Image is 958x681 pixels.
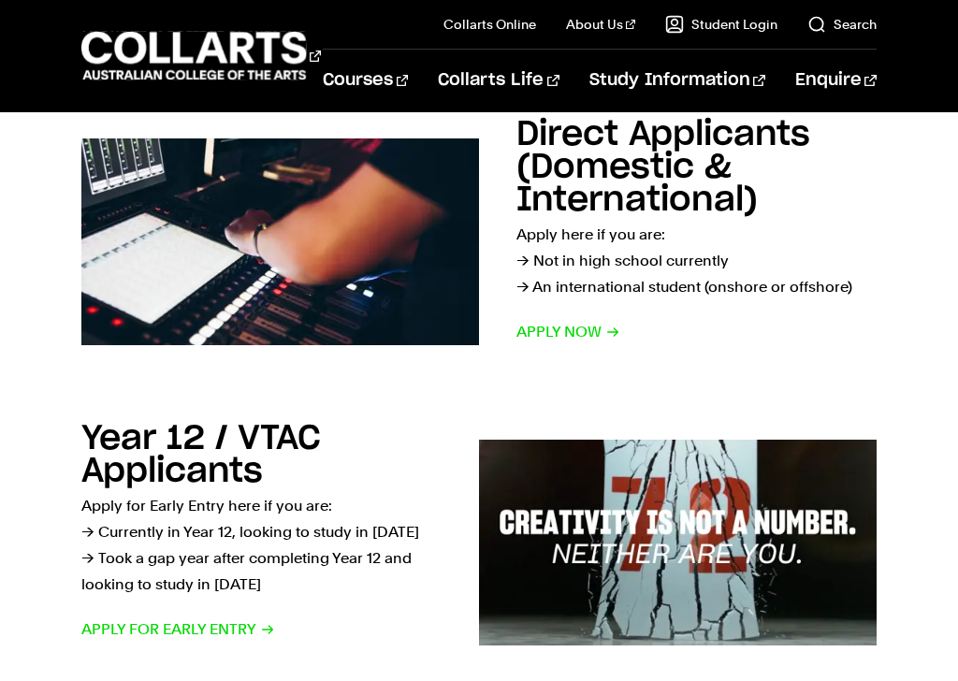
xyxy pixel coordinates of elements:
[807,15,877,34] a: Search
[443,15,536,34] a: Collarts Online
[81,120,877,364] a: Direct Applicants (Domestic & International) Apply here if you are:→ Not in high school currently...
[566,15,635,34] a: About Us
[516,319,620,345] span: Apply now
[323,50,408,111] a: Courses
[665,15,777,34] a: Student Login
[589,50,765,111] a: Study Information
[795,50,877,111] a: Enquire
[516,118,810,217] h2: Direct Applicants (Domestic & International)
[81,424,877,661] a: Year 12 / VTAC Applicants Apply for Early Entry here if you are:→ Currently in Year 12, looking t...
[81,29,276,82] div: Go to homepage
[81,422,321,488] h2: Year 12 / VTAC Applicants
[438,50,559,111] a: Collarts Life
[81,616,275,643] span: Apply for Early Entry
[516,222,877,300] p: Apply here if you are: → Not in high school currently → An international student (onshore or offs...
[81,493,442,598] p: Apply for Early Entry here if you are: → Currently in Year 12, looking to study in [DATE] → Took ...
